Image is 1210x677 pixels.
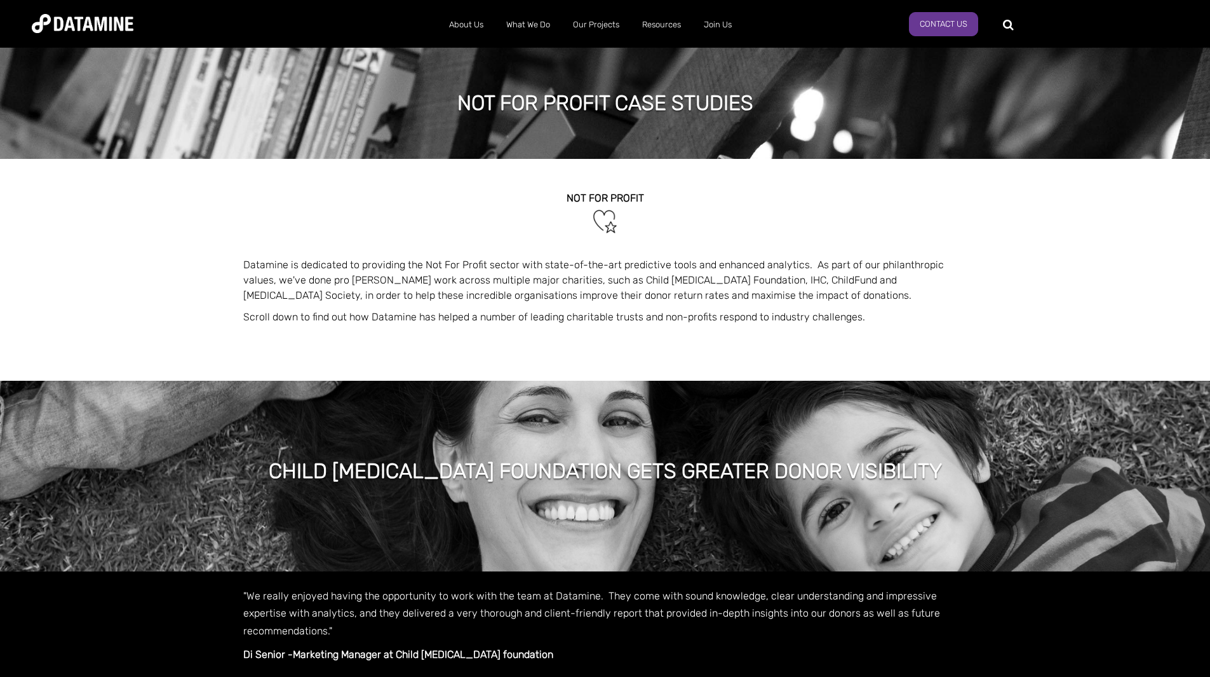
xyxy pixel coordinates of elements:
h1: not for profit case studies [457,89,753,117]
p: Scroll down to find out how Datamine has helped a number of leading charitable trusts and non-pro... [243,310,967,325]
strong: Marketing Manager at Child [MEDICAL_DATA] foundation [293,648,553,660]
span: "We really enjoyed having the opportunity to work with the team at Datamine. They come with sound... [243,590,940,636]
a: What We Do [495,8,561,41]
a: Contact Us [909,12,978,36]
img: Not For Profit-1 [591,207,619,236]
img: Datamine [32,14,133,33]
a: Our Projects [561,8,631,41]
p: Datamine is dedicated to providing the Not For Profit sector with state-of-the-art predictive too... [243,257,967,303]
a: Join Us [692,8,743,41]
h1: CHILD [MEDICAL_DATA] FOUNDATION GETS GREATER DONOR VISIBILITY [269,457,942,485]
a: About Us [438,8,495,41]
strong: Di Senior - [243,648,293,660]
h2: NOT FOR PROFIT [243,193,967,204]
a: Resources [631,8,692,41]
